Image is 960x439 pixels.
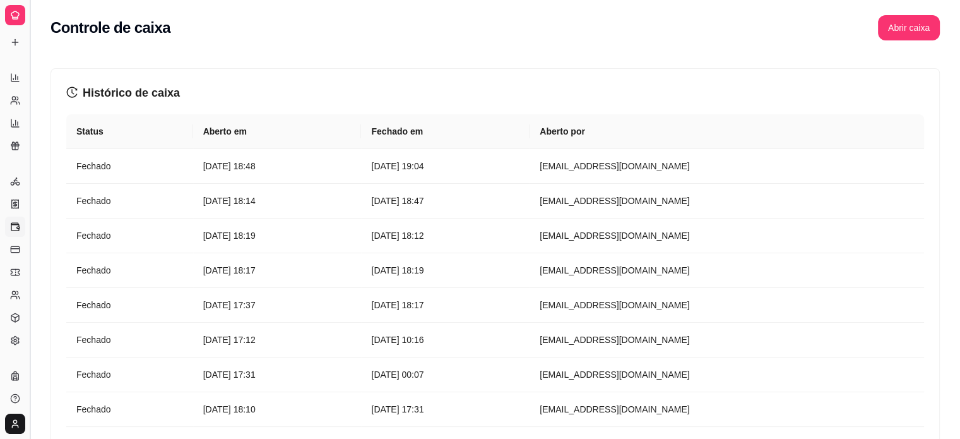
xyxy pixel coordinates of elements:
article: [DATE] 17:31 [203,368,352,382]
article: [DATE] 18:47 [371,194,519,208]
article: [DATE] 10:16 [371,333,519,347]
button: Abrir caixa [878,15,940,40]
article: [DATE] 18:19 [371,263,519,277]
td: [EMAIL_ADDRESS][DOMAIN_NAME] [530,149,924,184]
th: Fechado em [361,114,530,149]
article: Fechado [76,229,183,243]
td: [EMAIL_ADDRESS][DOMAIN_NAME] [530,288,924,323]
article: [DATE] 18:17 [203,263,352,277]
h2: Controle de caixa [50,18,170,38]
article: [DATE] 18:14 [203,194,352,208]
td: [EMAIL_ADDRESS][DOMAIN_NAME] [530,323,924,358]
article: [DATE] 18:17 [371,298,519,312]
article: [DATE] 00:07 [371,368,519,382]
td: [EMAIL_ADDRESS][DOMAIN_NAME] [530,358,924,392]
article: [DATE] 17:31 [371,402,519,416]
article: Fechado [76,402,183,416]
article: [DATE] 18:12 [371,229,519,243]
td: [EMAIL_ADDRESS][DOMAIN_NAME] [530,184,924,219]
article: Fechado [76,263,183,277]
td: [EMAIL_ADDRESS][DOMAIN_NAME] [530,253,924,288]
article: [DATE] 19:04 [371,159,519,173]
article: [DATE] 18:19 [203,229,352,243]
th: Aberto por [530,114,924,149]
span: history [66,87,78,98]
article: Fechado [76,333,183,347]
th: Status [66,114,193,149]
article: [DATE] 17:12 [203,333,352,347]
th: Aberto em [193,114,362,149]
article: Fechado [76,298,183,312]
article: Fechado [76,159,183,173]
article: Fechado [76,194,183,208]
article: Fechado [76,368,183,382]
h3: Histórico de caixa [66,84,924,102]
article: [DATE] 18:10 [203,402,352,416]
td: [EMAIL_ADDRESS][DOMAIN_NAME] [530,392,924,427]
td: [EMAIL_ADDRESS][DOMAIN_NAME] [530,219,924,253]
article: [DATE] 18:48 [203,159,352,173]
article: [DATE] 17:37 [203,298,352,312]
